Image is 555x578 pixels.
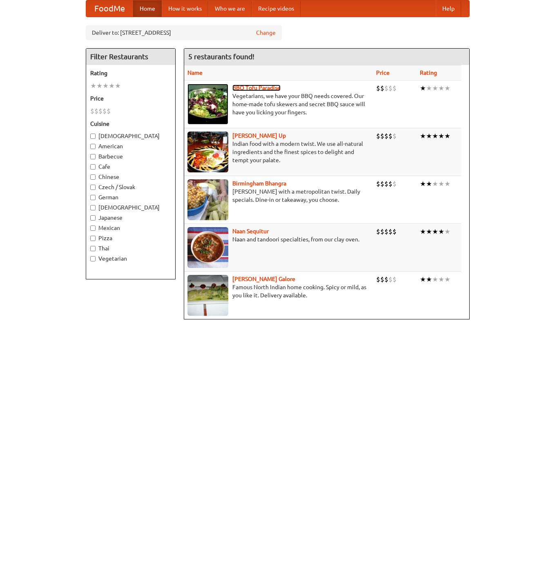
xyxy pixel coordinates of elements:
[187,283,370,299] p: Famous North Indian home cooking. Spicy or mild, as you like it. Delivery available.
[438,132,444,141] li: ★
[438,275,444,284] li: ★
[90,144,96,149] input: American
[384,275,388,284] li: $
[232,132,286,139] a: [PERSON_NAME] Up
[90,244,171,252] label: Thai
[90,183,171,191] label: Czech / Slovak
[86,0,133,17] a: FoodMe
[90,214,171,222] label: Japanese
[438,84,444,93] li: ★
[103,81,109,90] li: ★
[436,0,461,17] a: Help
[90,203,171,212] label: [DEMOGRAPHIC_DATA]
[426,132,432,141] li: ★
[187,84,228,125] img: tofuparadise.jpg
[90,256,96,261] input: Vegetarian
[90,152,171,161] label: Barbecue
[384,227,388,236] li: $
[420,84,426,93] li: ★
[107,107,111,116] li: $
[426,227,432,236] li: ★
[90,205,96,210] input: [DEMOGRAPHIC_DATA]
[380,275,384,284] li: $
[133,0,162,17] a: Home
[392,84,397,93] li: $
[392,132,397,141] li: $
[420,227,426,236] li: ★
[187,275,228,316] img: currygalore.jpg
[187,235,370,243] p: Naan and tandoori specialties, from our clay oven.
[252,0,301,17] a: Recipe videos
[90,185,96,190] input: Czech / Slovak
[90,234,171,242] label: Pizza
[90,69,171,77] h5: Rating
[444,275,450,284] li: ★
[232,276,295,282] a: [PERSON_NAME] Galore
[90,94,171,103] h5: Price
[187,227,228,268] img: naansequitur.jpg
[432,179,438,188] li: ★
[426,275,432,284] li: ★
[86,25,282,40] div: Deliver to: [STREET_ADDRESS]
[90,215,96,221] input: Japanese
[96,81,103,90] li: ★
[384,84,388,93] li: $
[90,236,96,241] input: Pizza
[380,132,384,141] li: $
[444,132,450,141] li: ★
[90,164,96,170] input: Cafe
[187,132,228,172] img: curryup.jpg
[432,227,438,236] li: ★
[420,275,426,284] li: ★
[109,81,115,90] li: ★
[90,224,171,232] label: Mexican
[376,132,380,141] li: $
[380,227,384,236] li: $
[444,84,450,93] li: ★
[90,174,96,180] input: Chinese
[232,228,269,234] b: Naan Sequitur
[86,49,175,65] h4: Filter Restaurants
[90,154,96,159] input: Barbecue
[444,179,450,188] li: ★
[426,84,432,93] li: ★
[90,107,94,116] li: $
[187,140,370,164] p: Indian food with a modern twist. We use all-natural ingredients and the finest spices to delight ...
[188,53,254,60] ng-pluralize: 5 restaurants found!
[388,227,392,236] li: $
[376,69,390,76] a: Price
[90,132,171,140] label: [DEMOGRAPHIC_DATA]
[426,179,432,188] li: ★
[94,107,98,116] li: $
[90,193,171,201] label: German
[187,179,228,220] img: bhangra.jpg
[90,134,96,139] input: [DEMOGRAPHIC_DATA]
[90,81,96,90] li: ★
[256,29,276,37] a: Change
[432,84,438,93] li: ★
[388,84,392,93] li: $
[98,107,103,116] li: $
[90,225,96,231] input: Mexican
[444,227,450,236] li: ★
[187,187,370,204] p: [PERSON_NAME] with a metropolitan twist. Daily specials. Dine-in or takeaway, you choose.
[438,227,444,236] li: ★
[380,179,384,188] li: $
[432,132,438,141] li: ★
[187,69,203,76] a: Name
[187,92,370,116] p: Vegetarians, we have your BBQ needs covered. Our home-made tofu skewers and secret BBQ sauce will...
[420,132,426,141] li: ★
[90,246,96,251] input: Thai
[90,254,171,263] label: Vegetarian
[392,275,397,284] li: $
[232,180,286,187] a: Birmingham Bhangra
[232,85,281,91] a: BBQ Tofu Paradise
[384,179,388,188] li: $
[90,142,171,150] label: American
[388,275,392,284] li: $
[388,179,392,188] li: $
[388,132,392,141] li: $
